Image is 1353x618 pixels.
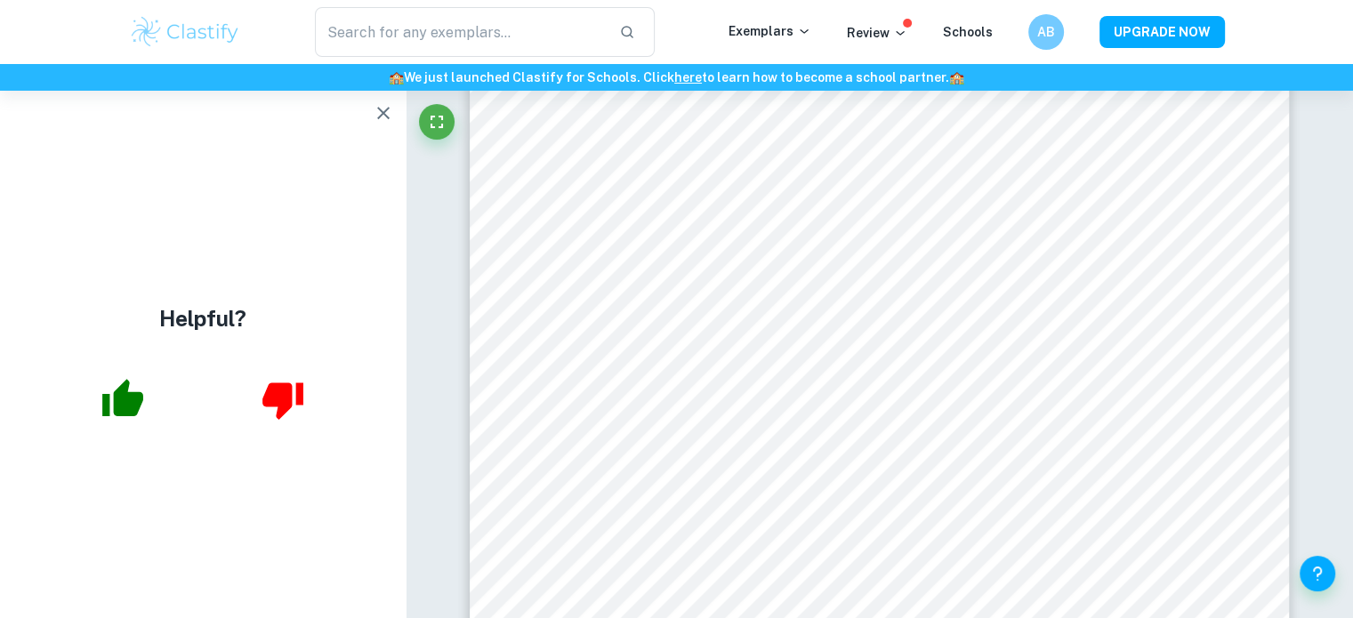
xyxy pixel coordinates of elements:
[1035,22,1056,42] h6: AB
[315,7,606,57] input: Search for any exemplars...
[419,104,455,140] button: Fullscreen
[949,70,964,84] span: 🏫
[1099,16,1225,48] button: UPGRADE NOW
[943,25,993,39] a: Schools
[847,23,907,43] p: Review
[159,302,246,334] h4: Helpful?
[389,70,404,84] span: 🏫
[1028,14,1064,50] button: AB
[729,21,811,41] p: Exemplars
[1300,556,1335,591] button: Help and Feedback
[4,68,1349,87] h6: We just launched Clastify for Schools. Click to learn how to become a school partner.
[674,70,702,84] a: here
[129,14,242,50] img: Clastify logo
